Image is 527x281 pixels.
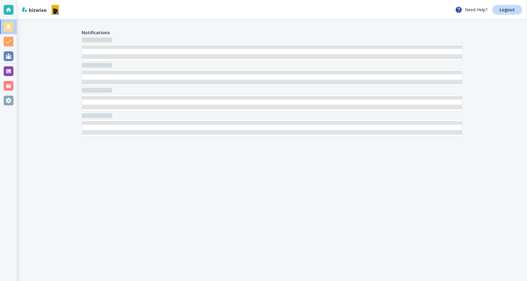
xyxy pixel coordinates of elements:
a: Logout [492,5,522,15]
h4: Notifications [82,29,110,36]
p: Logout [500,8,515,12]
img: Neil's Web Design [52,5,59,15]
img: bizwise [22,7,46,12]
p: Need Help? [455,6,487,13]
